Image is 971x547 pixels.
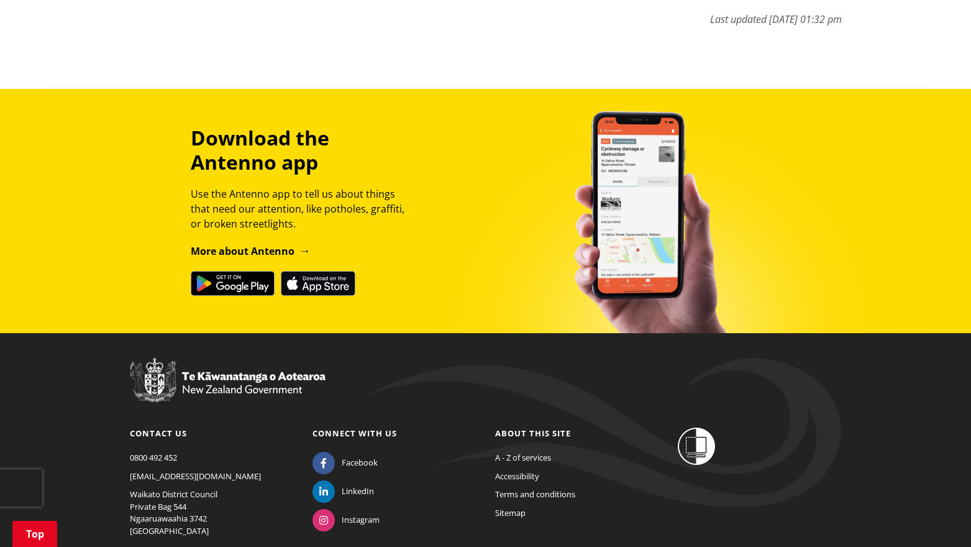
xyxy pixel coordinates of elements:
img: Get it on Google Play [191,271,275,296]
h3: Download the Antenno app [191,126,416,174]
a: Instagram [312,514,380,525]
img: Shielded [678,428,715,465]
a: Top [12,521,57,547]
a: Sitemap [495,507,526,518]
a: Terms and conditions [495,489,575,500]
a: 0800 492 452 [130,452,177,463]
span: LinkedIn [342,485,374,498]
img: Download on the App Store [281,271,355,296]
a: About this site [495,428,571,439]
a: LinkedIn [312,485,374,497]
a: [EMAIL_ADDRESS][DOMAIN_NAME] [130,471,261,482]
p: Waikato District Council Private Bag 544 Ngaaruawaahia 3742 [GEOGRAPHIC_DATA] [130,489,294,537]
p: Use the Antenno app to tell us about things that need our attention, like potholes, graffiti, or ... [191,186,416,231]
span: Facebook [342,457,378,469]
a: Facebook [312,457,378,468]
a: Accessibility [495,471,539,482]
iframe: Messenger Launcher [914,495,959,540]
span: Instagram [342,514,380,526]
a: More about Antenno [191,244,311,258]
a: New Zealand Government [130,386,326,397]
a: A - Z of services [495,452,551,463]
img: New Zealand Government [130,358,326,403]
a: Connect with us [312,428,397,439]
a: Contact us [130,428,187,439]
